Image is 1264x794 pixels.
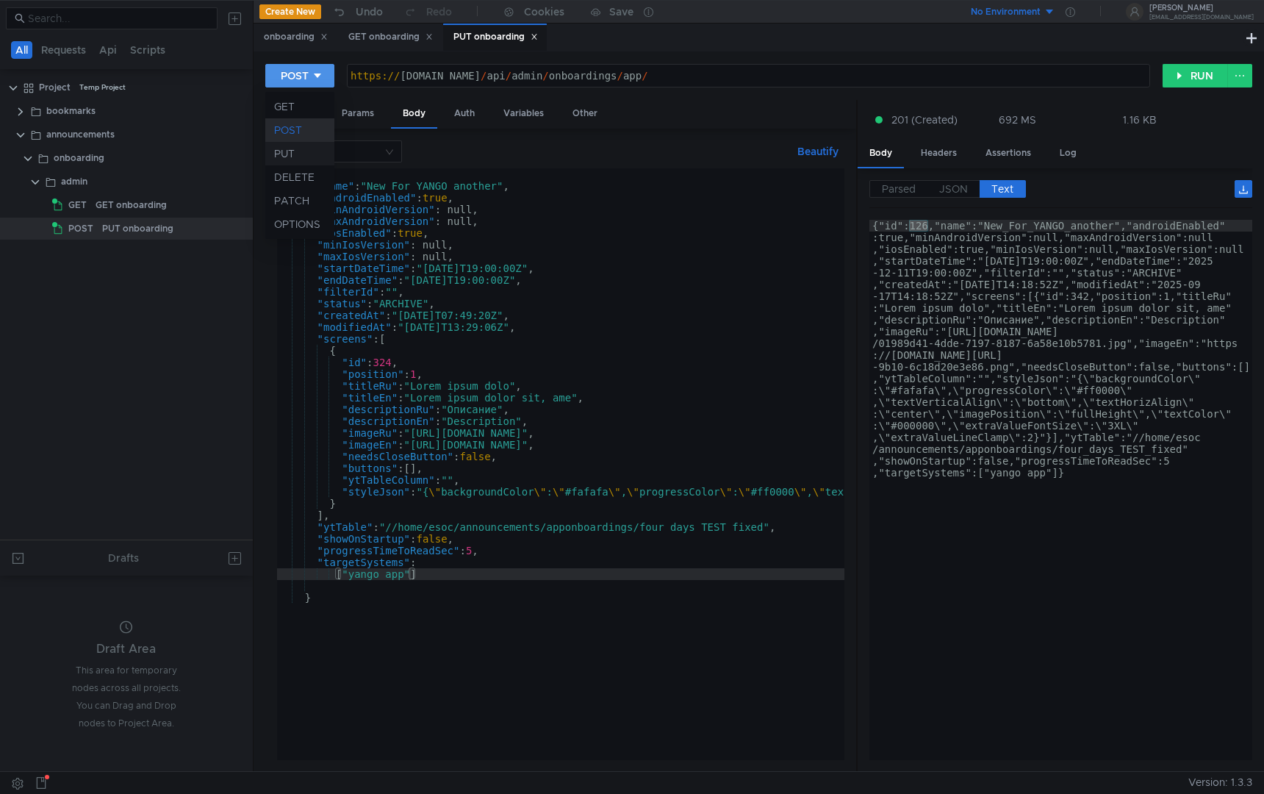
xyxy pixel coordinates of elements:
[265,95,334,118] li: GET
[265,118,334,142] li: POST
[265,212,334,236] li: OPTIONS
[265,189,334,212] li: PATCH
[265,142,334,165] li: PUT
[265,165,334,189] li: DELETE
